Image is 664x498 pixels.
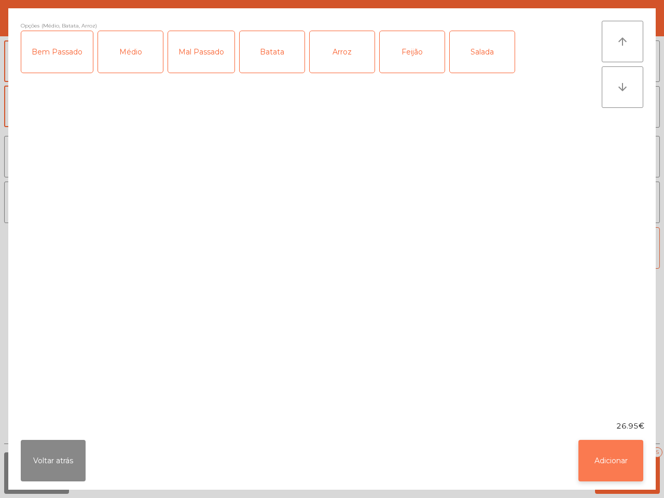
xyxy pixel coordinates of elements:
div: Batata [240,31,305,73]
div: Médio [98,31,163,73]
div: 26.95€ [8,421,656,432]
i: arrow_downward [616,81,629,93]
button: arrow_upward [602,21,643,62]
button: arrow_downward [602,66,643,108]
div: Bem Passado [21,31,93,73]
button: Voltar atrás [21,440,86,481]
button: Adicionar [578,440,643,481]
div: Feijão [380,31,445,73]
div: Salada [450,31,515,73]
div: Arroz [310,31,375,73]
div: Mal Passado [168,31,234,73]
span: (Médio, Batata, Arroz) [41,21,97,31]
i: arrow_upward [616,35,629,48]
span: Opções [21,21,39,31]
